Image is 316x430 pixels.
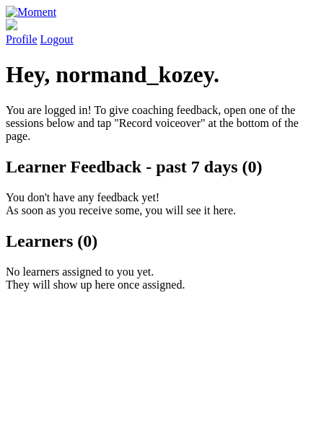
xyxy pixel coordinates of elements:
img: Moment [6,6,56,19]
p: You don't have any feedback yet! As soon as you receive some, you will see it here. [6,191,310,217]
a: Logout [40,33,74,45]
h2: Learner Feedback - past 7 days (0) [6,157,310,177]
h1: Hey, normand_kozey. [6,61,310,88]
p: You are logged in! To give coaching feedback, open one of the sessions below and tap "Record voic... [6,104,310,143]
h2: Learners (0) [6,232,310,251]
img: default_avatar-b4e2223d03051bc43aaaccfb402a43260a3f17acc7fafc1603fdf008d6cba3c9.png [6,19,17,30]
a: Profile [6,19,310,45]
p: No learners assigned to you yet. They will show up here once assigned. [6,266,310,291]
